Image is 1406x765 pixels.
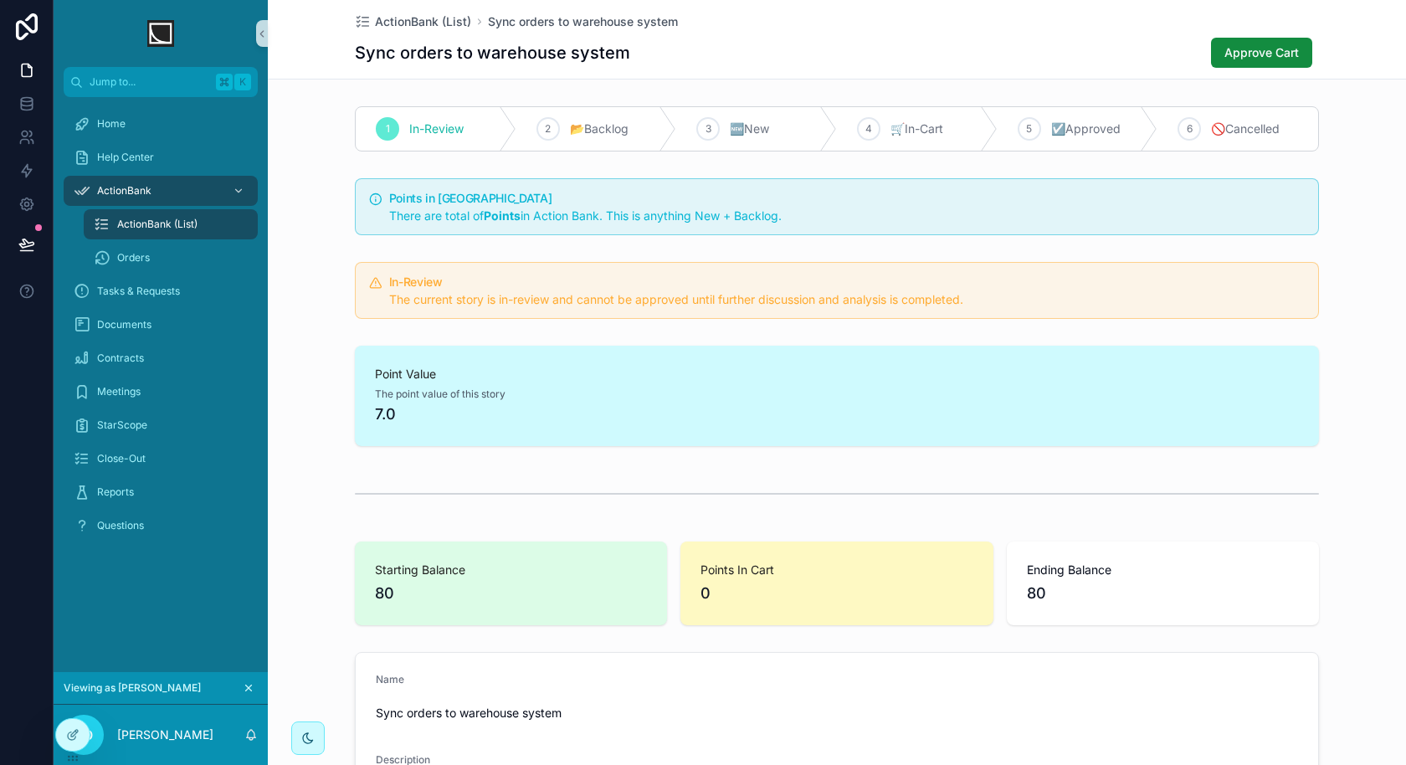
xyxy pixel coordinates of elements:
[64,444,258,474] a: Close-Out
[64,109,258,139] a: Home
[97,352,144,365] span: Contracts
[97,385,141,398] span: Meetings
[117,218,198,231] span: ActionBank (List)
[64,276,258,306] a: Tasks & Requests
[84,243,258,273] a: Orders
[64,477,258,507] a: Reports
[865,122,872,136] span: 4
[84,209,258,239] a: ActionBank (List)
[730,121,769,137] span: 🆕New
[64,377,258,407] a: Meetings
[97,418,147,432] span: StarScope
[97,285,180,298] span: Tasks & Requests
[700,582,972,605] span: 0
[389,276,1305,288] h5: In-Review
[545,122,551,136] span: 2
[64,310,258,340] a: Documents
[386,122,390,136] span: 1
[389,208,782,223] span: There are total of in Action Bank. This is anything New + Backlog.
[1211,38,1312,68] button: Approve Cart
[1027,582,1299,605] span: 80
[1211,121,1280,137] span: 🚫Cancelled
[700,562,972,578] span: Points In Cart
[570,121,629,137] span: 📂Backlog
[97,452,146,465] span: Close-Out
[90,75,209,89] span: Jump to...
[64,681,201,695] span: Viewing as [PERSON_NAME]
[97,117,126,131] span: Home
[389,208,1305,224] div: There are total of ** Points ** in Action Bank. This is anything New + Backlog.
[64,511,258,541] a: Questions
[64,67,258,97] button: Jump to...K
[389,193,1305,204] h5: Points in Queue
[409,121,464,137] span: In-Review
[64,176,258,206] a: ActionBank
[355,13,471,30] a: ActionBank (List)
[97,151,154,164] span: Help Center
[1027,562,1299,578] span: Ending Balance
[97,485,134,499] span: Reports
[97,184,151,198] span: ActionBank
[117,726,213,743] p: [PERSON_NAME]
[1187,122,1193,136] span: 6
[236,75,249,89] span: K
[64,142,258,172] a: Help Center
[97,318,151,331] span: Documents
[355,41,630,64] h1: Sync orders to warehouse system
[484,208,521,223] strong: Points
[706,122,711,136] span: 3
[375,366,1299,382] span: Point Value
[117,251,150,264] span: Orders
[1051,121,1121,137] span: ☑️Approved
[488,13,678,30] a: Sync orders to warehouse system
[64,343,258,373] a: Contracts
[1026,122,1032,136] span: 5
[375,582,647,605] span: 80
[376,705,1298,721] span: Sync orders to warehouse system
[97,519,144,532] span: Questions
[54,97,268,562] div: scrollable content
[375,388,505,401] span: The point value of this story
[389,292,963,306] span: The current story is in-review and cannot be approved until further discussion and analysis is co...
[376,673,404,685] span: Name
[375,13,471,30] span: ActionBank (List)
[1224,44,1299,61] span: Approve Cart
[890,121,943,137] span: 🛒In-Cart
[375,562,647,578] span: Starting Balance
[375,403,1299,426] span: 7.0
[389,291,1305,308] div: The current story is in-review and cannot be approved until further discussion and analysis is co...
[147,20,174,47] img: App logo
[64,410,258,440] a: StarScope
